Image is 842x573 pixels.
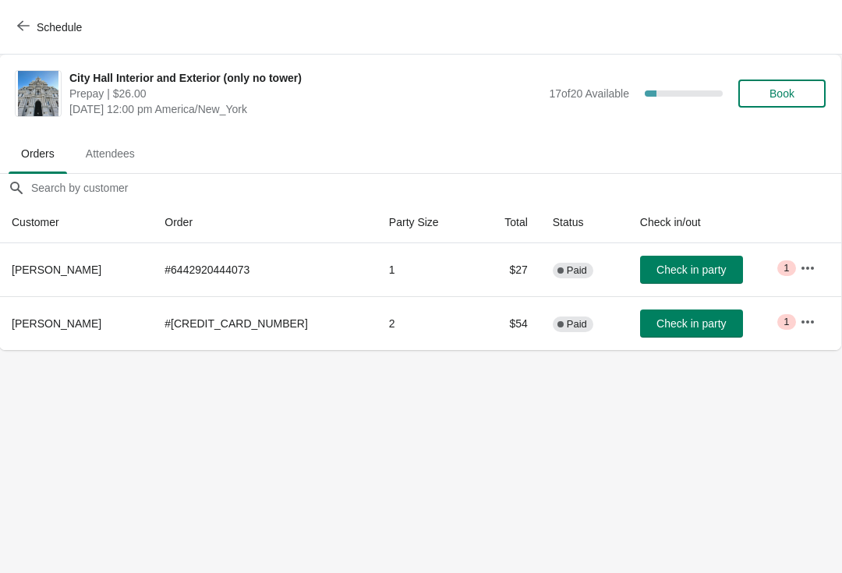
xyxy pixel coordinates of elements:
span: Schedule [37,21,82,34]
td: $27 [476,243,540,296]
th: Order [152,202,377,243]
th: Total [476,202,540,243]
td: 1 [377,243,476,296]
span: [PERSON_NAME] [12,317,101,330]
button: Book [738,80,826,108]
input: Search by customer [30,174,841,202]
th: Status [540,202,628,243]
span: [PERSON_NAME] [12,264,101,276]
th: Party Size [377,202,476,243]
span: [DATE] 12:00 pm America/New_York [69,101,541,117]
span: City Hall Interior and Exterior (only no tower) [69,70,541,86]
td: # 6442920444073 [152,243,377,296]
span: Attendees [73,140,147,168]
span: 1 [784,316,789,328]
button: Check in party [640,309,743,338]
td: # [CREDIT_CARD_NUMBER] [152,296,377,350]
img: City Hall Interior and Exterior (only no tower) [18,71,59,116]
button: Check in party [640,256,743,284]
span: Check in party [656,264,726,276]
span: Orders [9,140,67,168]
span: Paid [567,264,587,277]
span: 17 of 20 Available [549,87,629,100]
span: Check in party [656,317,726,330]
td: $54 [476,296,540,350]
span: Paid [567,318,587,331]
th: Check in/out [628,202,787,243]
button: Schedule [8,13,94,41]
td: 2 [377,296,476,350]
span: 1 [784,262,789,274]
span: Prepay | $26.00 [69,86,541,101]
span: Book [769,87,794,100]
